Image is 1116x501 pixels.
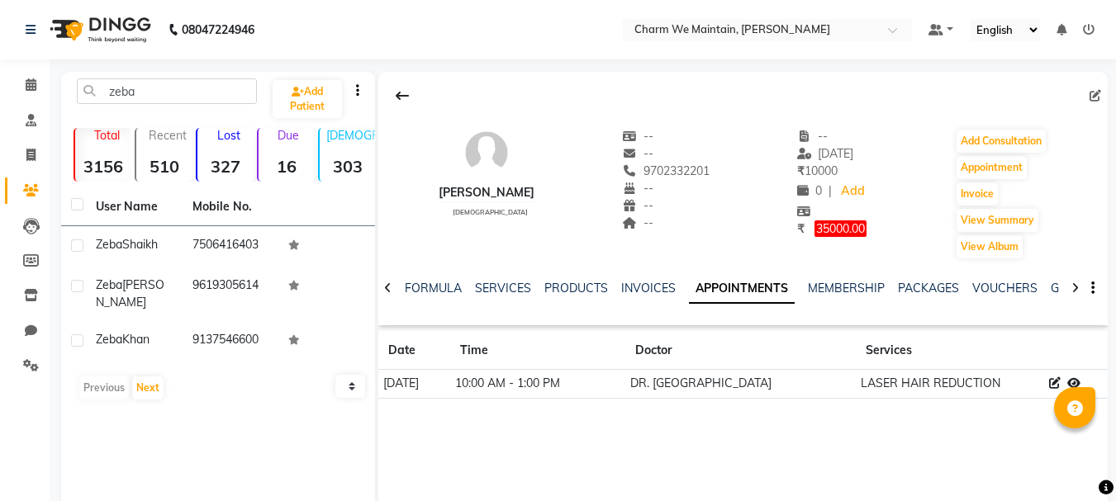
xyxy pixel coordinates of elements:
[77,78,257,104] input: Search by Name/Mobile/Email/Code
[320,156,376,177] strong: 303
[453,208,528,216] span: [DEMOGRAPHIC_DATA]
[450,370,625,399] td: 10:00 AM - 1:00 PM
[385,80,420,111] div: Back to Client
[797,146,854,161] span: [DATE]
[898,281,959,295] a: PACKAGES
[259,156,315,177] strong: 16
[82,128,131,143] p: Total
[621,281,676,295] a: INVOICES
[273,80,342,118] a: Add Patient
[450,332,625,370] th: Time
[96,237,122,252] span: Zeba
[183,188,279,226] th: Mobile No.
[143,128,192,143] p: Recent
[797,129,829,144] span: --
[622,181,653,196] span: --
[378,370,450,399] td: [DATE]
[204,128,254,143] p: Lost
[622,129,653,144] span: --
[439,184,534,201] div: [PERSON_NAME]
[544,281,608,295] a: PRODUCTS
[856,370,1044,399] td: LASER HAIR REDUCTION
[622,163,710,178] span: 9702332201
[625,370,856,399] td: DR. [GEOGRAPHIC_DATA]
[475,281,531,295] a: SERVICES
[1047,435,1099,484] iframe: chat widget
[957,235,1023,258] button: View Album
[378,332,450,370] th: Date
[182,7,254,53] b: 08047224946
[183,321,279,362] td: 9137546600
[1051,281,1115,295] a: GIFTCARDS
[689,274,795,304] a: APPOINTMENTS
[797,163,805,178] span: ₹
[96,277,164,310] span: [PERSON_NAME]
[814,220,867,237] span: 35000.00
[197,156,254,177] strong: 327
[42,7,155,53] img: logo
[122,237,158,252] span: Shaikh
[797,163,838,178] span: 10000
[808,281,885,295] a: MEMBERSHIP
[96,277,122,292] span: Zeba
[405,281,462,295] a: FORMULA
[972,281,1038,295] a: VOUCHERS
[132,376,164,399] button: Next
[622,215,653,230] span: --
[856,332,1044,370] th: Services
[262,128,315,143] p: Due
[183,226,279,267] td: 7506416403
[797,221,805,236] span: ₹
[86,188,183,226] th: User Name
[797,183,822,198] span: 0
[622,146,653,161] span: --
[622,198,653,213] span: --
[326,128,376,143] p: [DEMOGRAPHIC_DATA]
[183,267,279,321] td: 9619305614
[96,332,122,347] span: Zeba
[625,332,856,370] th: Doctor
[462,128,511,177] img: avatar
[122,332,150,347] span: Khan
[957,182,998,206] button: Invoice
[838,180,867,203] a: Add
[957,209,1038,232] button: View Summary
[75,156,131,177] strong: 3156
[829,182,832,200] span: |
[957,156,1027,179] button: Appointment
[136,156,192,177] strong: 510
[957,130,1046,153] button: Add Consultation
